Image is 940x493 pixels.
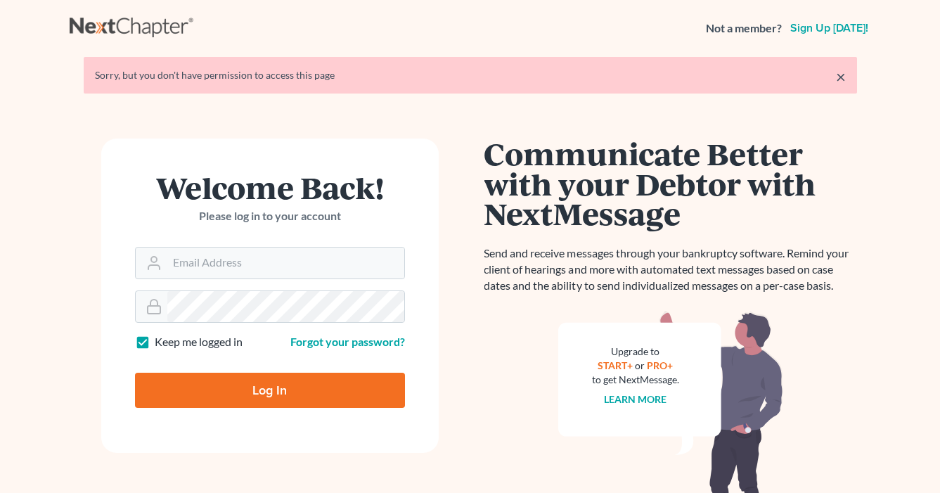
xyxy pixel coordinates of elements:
[135,373,405,408] input: Log In
[484,245,857,294] p: Send and receive messages through your bankruptcy software. Remind your client of hearings and mo...
[706,20,782,37] strong: Not a member?
[592,345,679,359] div: Upgrade to
[290,335,405,348] a: Forgot your password?
[836,68,846,85] a: ×
[604,393,667,405] a: Learn more
[95,68,846,82] div: Sorry, but you don't have permission to access this page
[155,334,243,350] label: Keep me logged in
[484,139,857,229] h1: Communicate Better with your Debtor with NextMessage
[647,359,673,371] a: PRO+
[135,172,405,203] h1: Welcome Back!
[592,373,679,387] div: to get NextMessage.
[787,23,871,34] a: Sign up [DATE]!
[167,248,404,278] input: Email Address
[635,359,645,371] span: or
[598,359,633,371] a: START+
[135,208,405,224] p: Please log in to your account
